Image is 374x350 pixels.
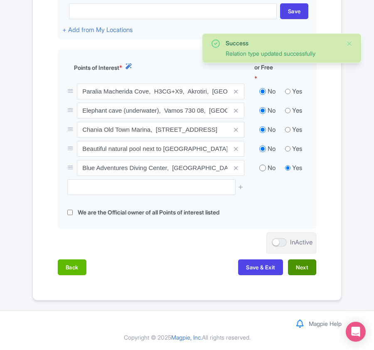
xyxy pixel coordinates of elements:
span: Magpie, Inc. [171,334,202,341]
div: Relation type updated successfully [226,49,340,58]
div: Open Intercom Messenger [346,322,366,342]
div: Success [226,39,340,47]
label: No [268,125,276,135]
label: Yes [292,163,302,173]
label: We are the Official owner of all Points of interest listed [78,208,219,217]
label: No [268,87,276,96]
div: InActive [290,238,312,247]
label: No [268,163,276,173]
label: No [268,106,276,116]
label: No [268,144,276,154]
button: Back [58,259,86,275]
a: Magpie Help [309,320,342,327]
label: Yes [292,106,302,116]
button: Save & Exit [238,259,283,275]
button: Next [288,259,316,275]
div: Copyright © 2025 All rights reserved. [27,333,347,342]
a: + Add from My Locations [62,26,133,34]
label: Yes [292,125,302,135]
label: Yes [292,144,302,154]
div: Save [280,3,309,19]
label: Yes [292,87,302,96]
button: Close [346,39,353,49]
span: Points of Interest [74,63,119,72]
